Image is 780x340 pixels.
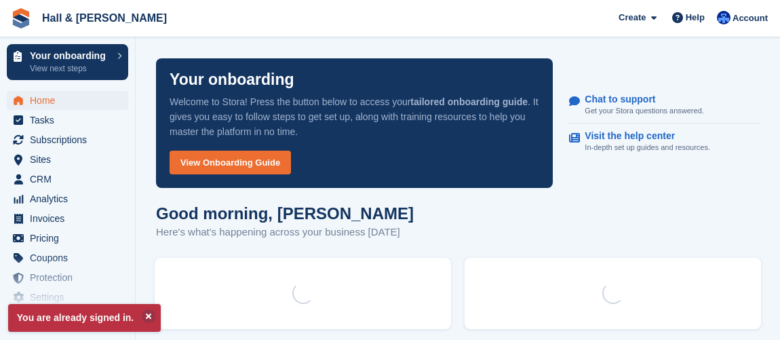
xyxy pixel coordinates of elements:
[585,130,699,142] p: Visit the help center
[30,130,111,149] span: Subscriptions
[7,44,128,80] a: Your onboarding View next steps
[569,87,760,124] a: Chat to support Get your Stora questions answered.
[30,150,111,169] span: Sites
[585,105,703,117] p: Get your Stora questions answered.
[7,209,128,228] a: menu
[7,229,128,248] a: menu
[7,91,128,110] a: menu
[30,288,111,307] span: Settings
[30,51,111,60] p: Your onboarding
[7,170,128,189] a: menu
[30,189,111,208] span: Analytics
[156,225,414,240] p: Here's what's happening across your business [DATE]
[7,268,128,287] a: menu
[156,204,414,223] h1: Good morning, [PERSON_NAME]
[585,142,710,153] p: In-depth set up guides and resources.
[717,11,730,24] img: Claire Banham
[569,124,760,160] a: Visit the help center In-depth set up guides and resources.
[7,150,128,169] a: menu
[11,8,31,29] img: stora-icon-8386f47178a22dfd0bd8f6a31ec36ba5ce8667c1dd55bd0f319d3a0aa187defe.svg
[30,268,111,287] span: Protection
[30,229,111,248] span: Pricing
[170,94,539,139] p: Welcome to Stora! Press the button below to access your . It gives you easy to follow steps to ge...
[30,248,111,267] span: Coupons
[7,111,128,130] a: menu
[7,130,128,149] a: menu
[37,7,172,29] a: Hall & [PERSON_NAME]
[7,248,128,267] a: menu
[8,304,161,332] p: You are already signed in.
[585,94,693,105] p: Chat to support
[30,111,111,130] span: Tasks
[7,288,128,307] a: menu
[30,170,111,189] span: CRM
[30,209,111,228] span: Invoices
[686,11,705,24] span: Help
[410,96,528,107] strong: tailored onboarding guide
[30,62,111,75] p: View next steps
[619,11,646,24] span: Create
[170,151,291,174] a: View Onboarding Guide
[733,12,768,25] span: Account
[7,189,128,208] a: menu
[170,72,294,88] p: Your onboarding
[30,91,111,110] span: Home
